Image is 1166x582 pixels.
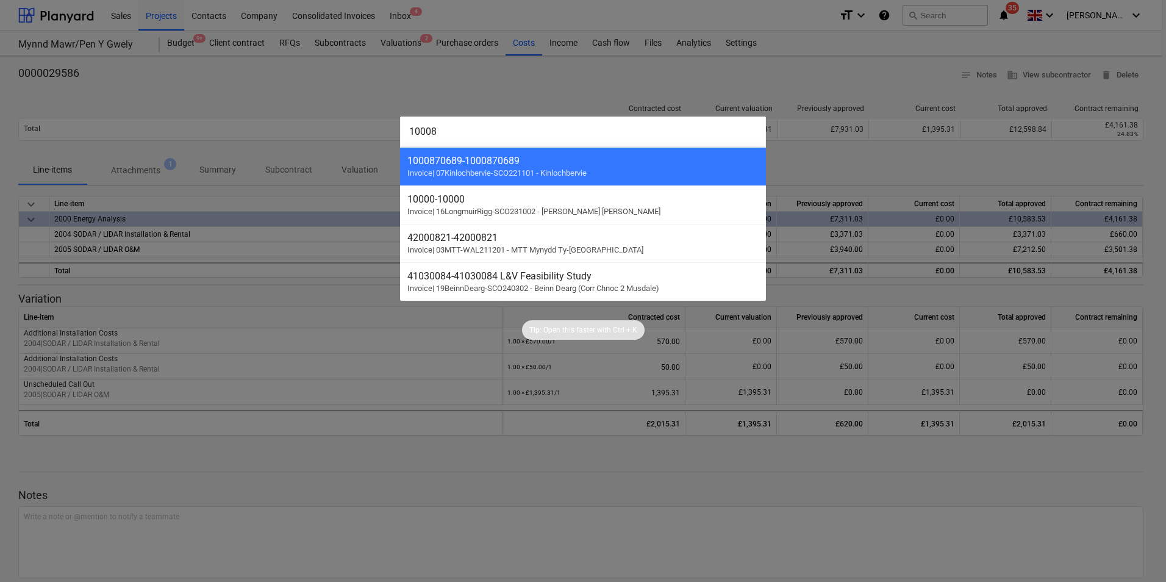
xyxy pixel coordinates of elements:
div: 1000870689-1000870689Invoice| 07Kinlochbervie-SCO221101 - Kinlochbervie [400,147,766,185]
p: Open this faster with [543,325,611,336]
span: Invoice | 19BeinnDearg-SCO240302 - Beinn Dearg (Corr Chnoc 2 Musdale) [407,284,659,293]
div: 41030084 - 41030084 L&V Feasibility Study [407,270,759,282]
span: Invoice | 07Kinlochbervie-SCO221101 - Kinlochbervie [407,168,587,178]
iframe: Chat Widget [1105,523,1166,582]
div: 10000 - 10000 [407,193,759,205]
div: 41030084-41030084 L&V Feasibility StudyInvoice| 19BeinnDearg-SCO240302 - Beinn Dearg (Corr Chnoc ... [400,262,766,301]
p: Ctrl + K [613,325,637,336]
div: 42000821-42000821Invoice| 03MTT-WAL211201 - MTT Mynydd Ty-[GEOGRAPHIC_DATA] [400,224,766,262]
div: 10000-10000Invoice| 16LongmuirRigg-SCO231002 - [PERSON_NAME] [PERSON_NAME] [400,185,766,224]
input: Search for projects, line-items, subcontracts, valuations, subcontractors... [400,117,766,147]
span: Invoice | 16LongmuirRigg-SCO231002 - [PERSON_NAME] [PERSON_NAME] [407,207,660,216]
div: 1000870689 - 1000870689 [407,155,759,167]
div: Tip:Open this faster withCtrl + K [522,320,645,340]
p: Tip: [529,325,542,336]
div: 42000821 - 42000821 [407,232,759,243]
span: Invoice | 03MTT-WAL211201 - MTT Mynydd Ty-[GEOGRAPHIC_DATA] [407,245,643,254]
